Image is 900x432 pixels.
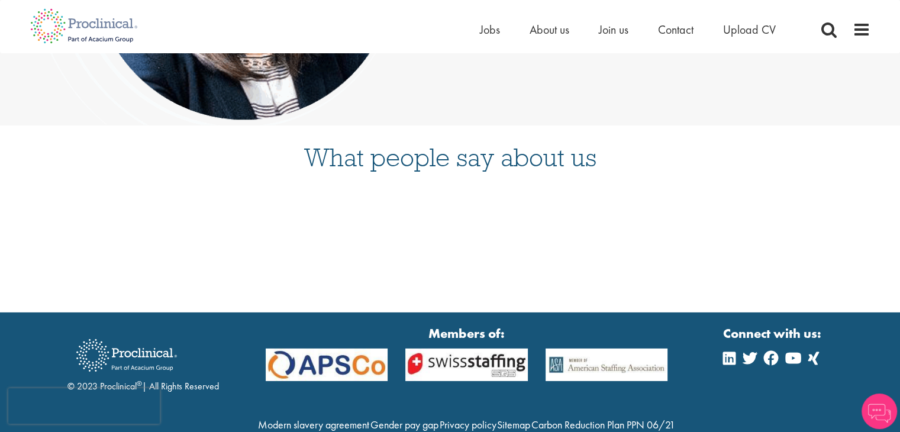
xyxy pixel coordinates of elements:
a: About us [530,22,569,37]
div: © 2023 Proclinical | All Rights Reserved [67,330,219,394]
a: Modern slavery agreement [258,418,369,431]
a: Upload CV [723,22,776,37]
a: Join us [599,22,628,37]
a: Contact [658,22,693,37]
strong: Members of: [266,324,668,343]
img: Proclinical Recruitment [67,331,186,380]
a: Privacy policy [439,418,496,431]
a: Gender pay gap [370,418,438,431]
img: APSCo [396,349,537,381]
iframe: Customer reviews powered by Trustpilot [21,194,879,277]
a: Sitemap [497,418,530,431]
iframe: reCAPTCHA [8,388,160,424]
a: Carbon Reduction Plan PPN 06/21 [531,418,675,431]
img: APSCo [257,349,397,381]
img: APSCo [537,349,677,381]
a: Jobs [480,22,500,37]
strong: Connect with us: [723,324,824,343]
sup: ® [137,379,142,388]
img: Chatbot [862,394,897,429]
